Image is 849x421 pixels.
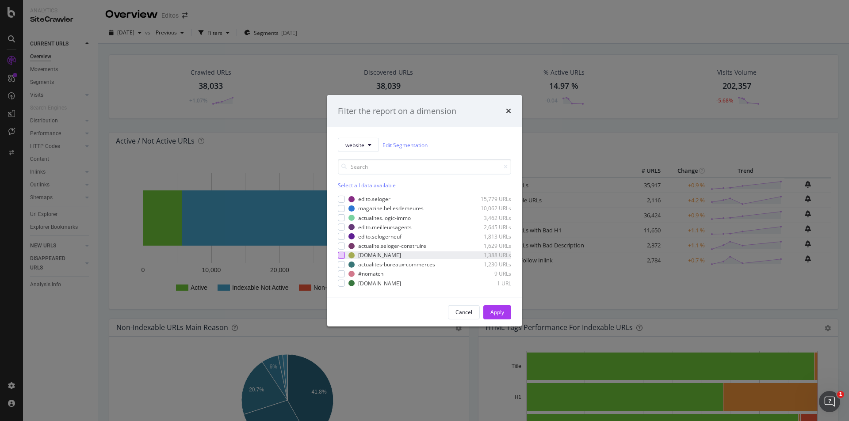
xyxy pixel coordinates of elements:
div: 9 URLs [468,270,511,277]
a: Edit Segmentation [382,140,428,150]
input: Search [338,159,511,174]
span: website [345,141,364,149]
div: edito.selogerneuf [358,233,402,240]
div: 1,230 URLs [468,261,511,268]
div: 1 URL [468,279,511,287]
div: modal [327,95,522,326]
button: Apply [483,305,511,319]
button: Cancel [448,305,480,319]
div: actualites.logic-immo [358,214,411,222]
div: 1,813 URLs [468,233,511,240]
div: actualite.seloger-construire [358,242,426,250]
div: 1,629 URLs [468,242,511,250]
div: 15,779 URLs [468,195,511,203]
div: Select all data available [338,182,511,189]
div: actualites-bureaux-commerces [358,261,435,268]
div: 2,645 URLs [468,224,511,231]
iframe: Intercom live chat [819,391,840,412]
div: 3,462 URLs [468,214,511,222]
div: [DOMAIN_NAME] [358,279,401,287]
div: Cancel [455,308,472,316]
div: 10,062 URLs [468,205,511,212]
div: edito.seloger [358,195,390,203]
button: website [338,138,379,152]
div: #nomatch [358,270,383,277]
div: magazine.bellesdemeures [358,205,424,212]
div: times [506,105,511,117]
div: edito.meilleursagents [358,224,412,231]
span: 1 [837,391,844,398]
div: [DOMAIN_NAME] [358,251,401,259]
div: Filter the report on a dimension [338,105,456,117]
div: Apply [490,308,504,316]
div: 1,388 URLs [468,251,511,259]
